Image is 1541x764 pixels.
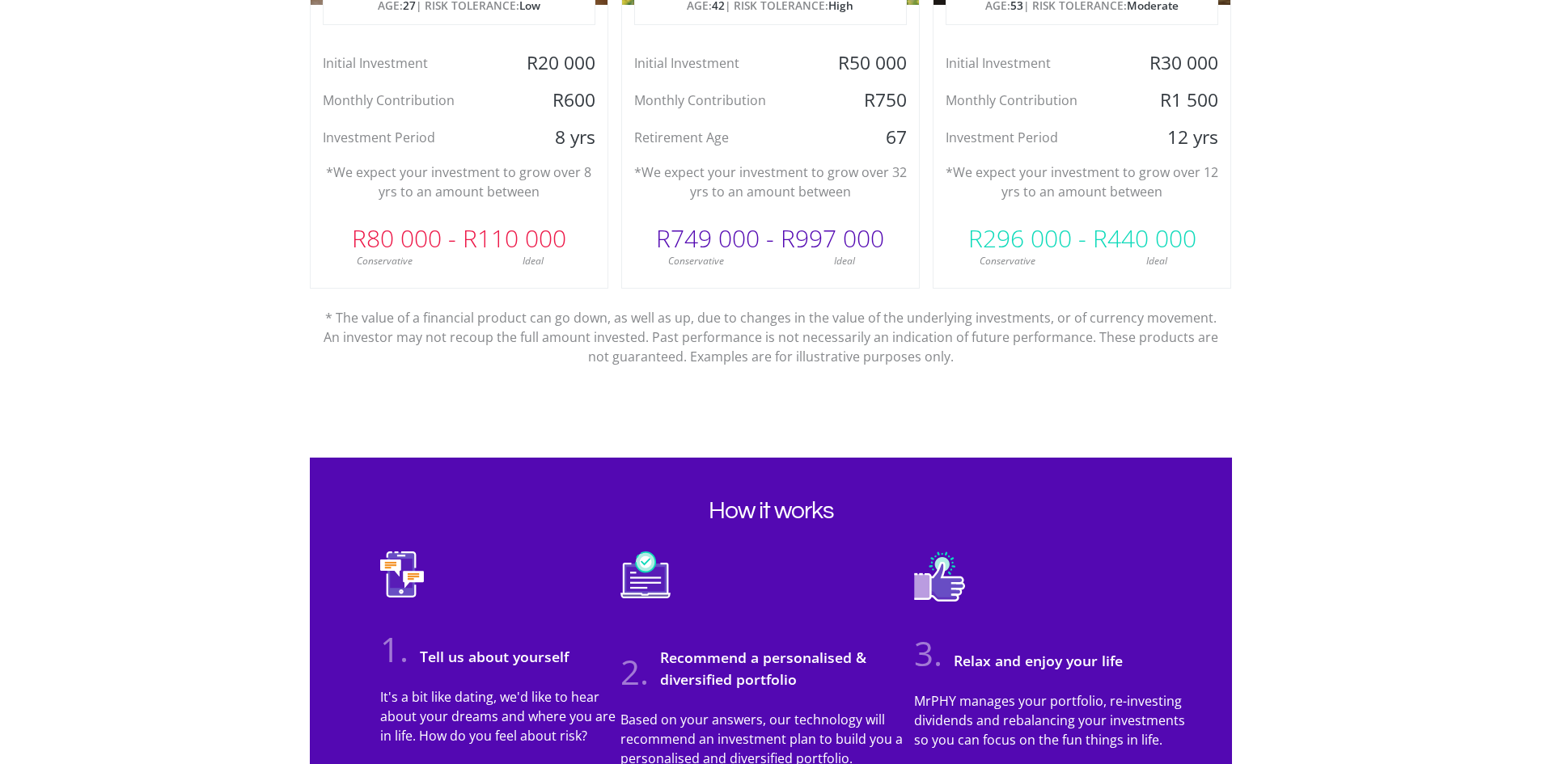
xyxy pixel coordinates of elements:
div: Conservative [933,254,1082,268]
p: 3. [914,627,942,678]
div: Investment Period [311,125,509,150]
div: R50 000 [820,51,919,75]
p: *We expect your investment to grow over 32 yrs to an amount between [634,163,907,201]
h3: Relax and enjoy your life [946,650,1123,671]
div: Conservative [311,254,459,268]
div: R80 000 - R110 000 [311,214,608,263]
div: Ideal [770,254,919,268]
div: Initial Investment [622,51,820,75]
h3: Tell us about yourself [412,646,569,667]
div: Retirement Age [622,125,820,150]
div: Monthly Contribution [622,88,820,112]
div: Ideal [1082,254,1231,268]
div: Ideal [459,254,608,268]
div: Monthly Contribution [933,88,1132,112]
div: R20 000 [508,51,607,75]
div: Initial Investment [933,51,1132,75]
div: Initial Investment [311,51,509,75]
div: Monthly Contribution [311,88,509,112]
h2: How it works [348,496,1194,526]
p: It's a bit like dating, we'd like to hear about your dreams and where you are in life. How do you... [380,687,620,745]
img: 3-relax.svg [914,551,965,626]
img: 1-yourself.svg [380,551,424,622]
div: R750 [820,88,919,112]
p: 1. [380,623,409,674]
h3: Recommend a personalised & diversified portfolio [652,647,895,690]
p: * The value of a financial product can go down, as well as up, due to changes in the value of the... [322,289,1220,366]
div: 67 [820,125,919,150]
div: Conservative [622,254,771,268]
div: R30 000 [1132,51,1230,75]
p: *We expect your investment to grow over 12 yrs to an amount between [946,163,1218,201]
div: R600 [508,88,607,112]
div: R749 000 - R997 000 [622,214,919,263]
div: R1 500 [1132,88,1230,112]
div: R296 000 - R440 000 [933,214,1230,263]
p: *We expect your investment to grow over 8 yrs to an amount between [323,163,595,201]
p: MrPHY manages your portfolio, re-investing dividends and rebalancing your investments so you can ... [914,691,1193,749]
div: 8 yrs [508,125,607,150]
div: 12 yrs [1132,125,1230,150]
div: Investment Period [933,125,1132,150]
p: 2. [620,646,649,697]
img: 2-portfolio.svg [620,551,671,623]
